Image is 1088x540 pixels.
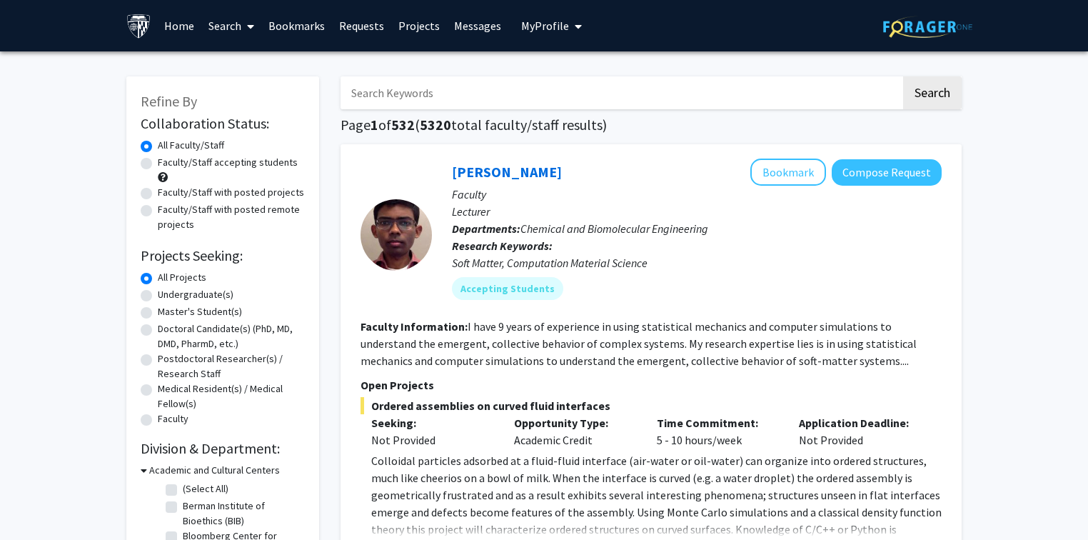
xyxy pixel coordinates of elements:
[799,414,920,431] p: Application Deadline:
[141,247,305,264] h2: Projects Seeking:
[141,115,305,132] h2: Collaboration Status:
[883,16,972,38] img: ForagerOne Logo
[646,414,789,449] div: 5 - 10 hours/week
[341,116,962,134] h1: Page of ( total faculty/staff results)
[158,185,304,200] label: Faculty/Staff with posted projects
[750,159,826,186] button: Add John Edison to Bookmarks
[332,1,391,51] a: Requests
[452,254,942,271] div: Soft Matter, Computation Material Science
[157,1,201,51] a: Home
[447,1,508,51] a: Messages
[903,76,962,109] button: Search
[183,481,228,496] label: (Select All)
[158,138,224,153] label: All Faculty/Staff
[158,411,188,426] label: Faculty
[149,463,280,478] h3: Academic and Cultural Centers
[371,431,493,449] div: Not Provided
[341,76,901,109] input: Search Keywords
[452,163,562,181] a: [PERSON_NAME]
[452,203,942,220] p: Lecturer
[452,239,553,253] b: Research Keywords:
[520,221,708,236] span: Chemical and Biomolecular Engineering
[201,1,261,51] a: Search
[657,414,778,431] p: Time Commitment:
[452,277,563,300] mat-chip: Accepting Students
[391,116,415,134] span: 532
[141,92,197,110] span: Refine By
[452,221,520,236] b: Departments:
[158,202,305,232] label: Faculty/Staff with posted remote projects
[361,319,917,368] fg-read-more: I have 9 years of experience in using statistical mechanics and computer simulations to understan...
[11,476,61,529] iframe: Chat
[158,321,305,351] label: Doctoral Candidate(s) (PhD, MD, DMD, PharmD, etc.)
[158,270,206,285] label: All Projects
[158,304,242,319] label: Master's Student(s)
[371,414,493,431] p: Seeking:
[503,414,646,449] div: Academic Credit
[261,1,332,51] a: Bookmarks
[788,414,931,449] div: Not Provided
[420,116,451,134] span: 5320
[521,19,569,33] span: My Profile
[371,116,378,134] span: 1
[183,499,301,529] label: Berman Institute of Bioethics (BIB)
[391,1,447,51] a: Projects
[158,351,305,381] label: Postdoctoral Researcher(s) / Research Staff
[158,381,305,411] label: Medical Resident(s) / Medical Fellow(s)
[126,14,151,39] img: Johns Hopkins University Logo
[361,397,942,414] span: Ordered assemblies on curved fluid interfaces
[141,440,305,457] h2: Division & Department:
[361,376,942,394] p: Open Projects
[361,319,468,334] b: Faculty Information:
[514,414,635,431] p: Opportunity Type:
[452,186,942,203] p: Faculty
[832,159,942,186] button: Compose Request to John Edison
[158,287,233,302] label: Undergraduate(s)
[158,155,298,170] label: Faculty/Staff accepting students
